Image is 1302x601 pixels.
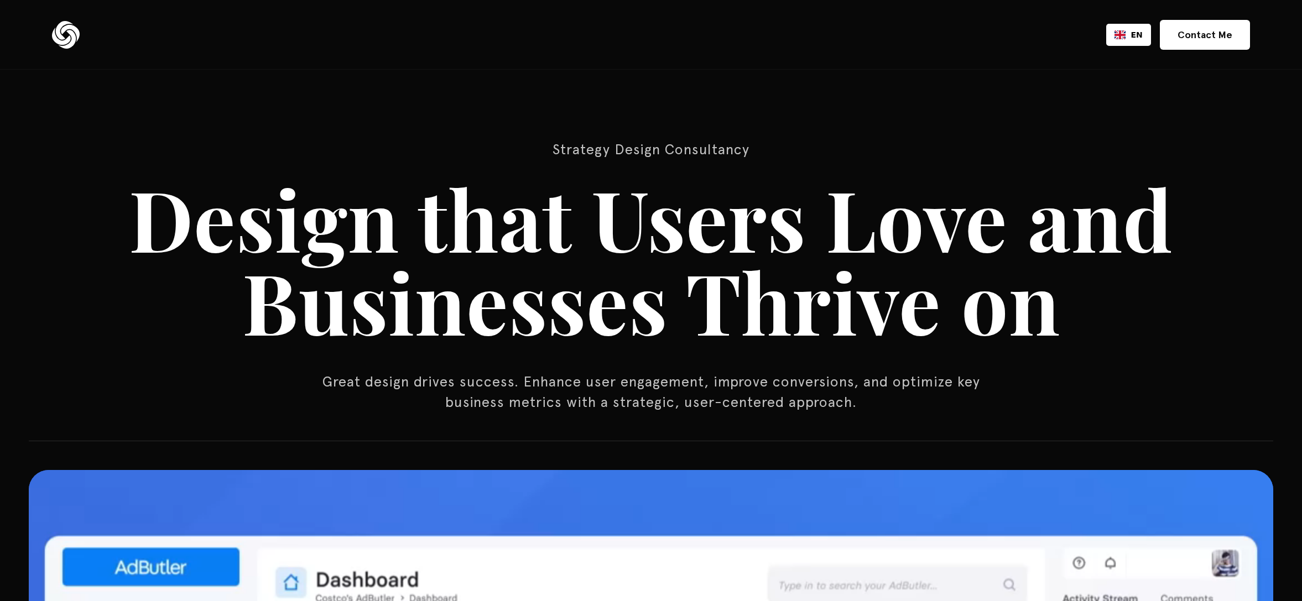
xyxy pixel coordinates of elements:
div: Language Switcher [1106,24,1151,46]
img: English flag [1114,30,1126,39]
a: Contact Me [1160,20,1250,50]
a: EN [1114,29,1143,40]
p: Great design drives success. Enhance user engagement, improve conversions, and optimize key busin... [319,372,983,412]
h1: Design that Users Love and Businesses Thrive on [120,177,1182,343]
div: Language selected: English [1106,24,1151,46]
p: Strategy Design Consultancy [319,139,983,159]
